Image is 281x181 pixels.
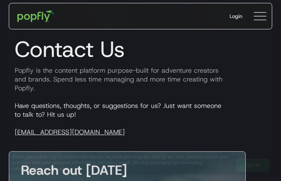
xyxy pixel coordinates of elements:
[224,7,248,26] a: Login
[230,12,242,20] div: Login
[9,36,272,62] h1: Contact Us
[15,128,125,137] a: [EMAIL_ADDRESS][DOMAIN_NAME]
[12,154,231,171] div: When you visit or log in, cookies and similar technologies may be used by our data partners to li...
[12,5,60,27] a: home
[69,166,78,171] a: here
[9,66,272,93] p: Popfly is the content platform purpose-built for adventure creators and brands. Spend less time m...
[9,101,272,137] p: Have questions, thoughts, or suggestions for us? Just want someone to talk to? Hit us up!
[237,159,269,171] a: Got It!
